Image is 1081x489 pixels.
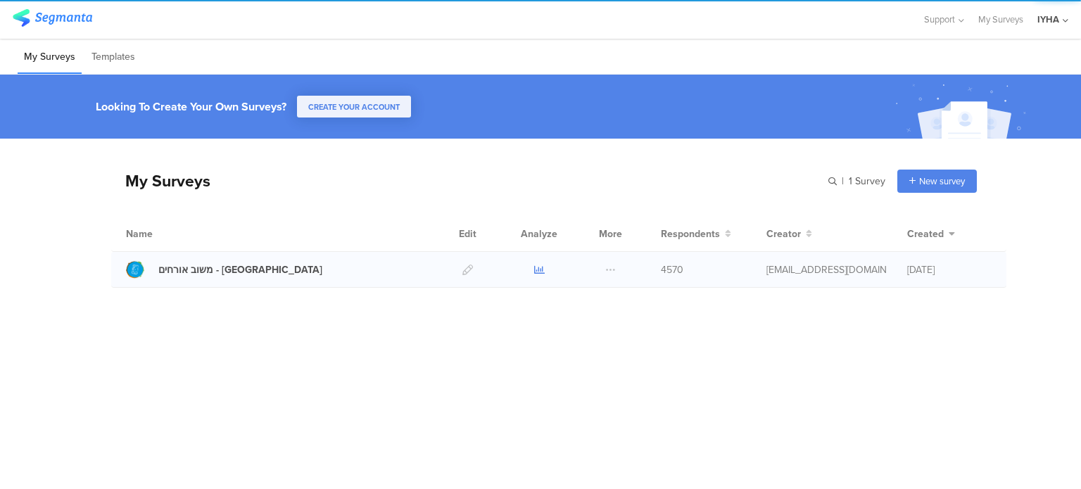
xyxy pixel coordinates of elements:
a: משוב אורחים - [GEOGRAPHIC_DATA] [126,260,322,279]
span: Respondents [661,227,720,241]
div: Analyze [518,216,560,251]
button: Respondents [661,227,731,241]
button: CREATE YOUR ACCOUNT [297,96,411,118]
div: My Surveys [111,169,210,193]
span: 4570 [661,262,683,277]
img: create_account_image.svg [890,79,1035,143]
div: Looking To Create Your Own Surveys? [96,99,286,115]
div: משוב אורחים - בית שאן [158,262,322,277]
button: Created [907,227,955,241]
div: Edit [453,216,483,251]
li: My Surveys [18,41,82,74]
div: ofir@iyha.org.il [766,262,886,277]
span: Support [924,13,955,26]
div: Name [126,227,210,241]
li: Templates [85,41,141,74]
div: [DATE] [907,262,992,277]
div: More [595,216,626,251]
span: Creator [766,227,801,241]
span: | [840,174,846,189]
span: 1 Survey [849,174,885,189]
span: CREATE YOUR ACCOUNT [308,101,400,113]
span: Created [907,227,944,241]
button: Creator [766,227,812,241]
div: IYHA [1037,13,1059,26]
span: New survey [919,174,965,188]
img: segmanta logo [13,9,92,27]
